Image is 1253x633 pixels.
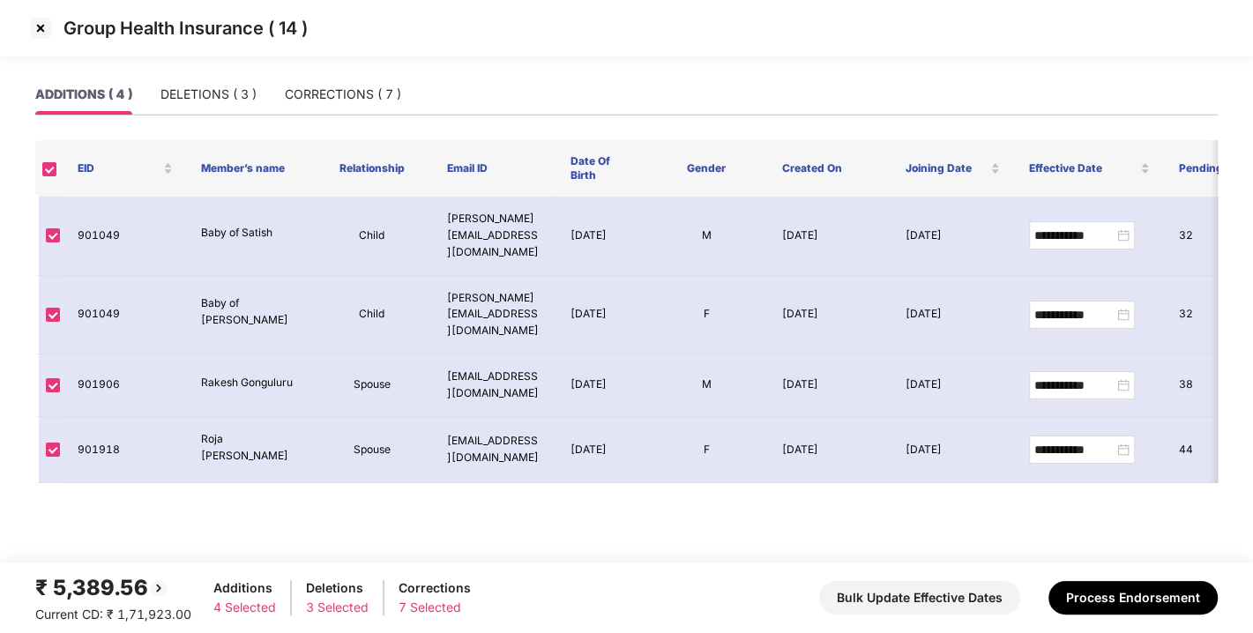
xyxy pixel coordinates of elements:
[1014,140,1164,197] th: Effective Date
[35,607,191,622] span: Current CD: ₹ 1,71,923.00
[306,598,369,617] div: 3 Selected
[556,354,645,417] td: [DATE]
[35,571,191,605] div: ₹ 5,389.56
[306,578,369,598] div: Deletions
[645,276,768,355] td: F
[433,276,556,355] td: [PERSON_NAME][EMAIL_ADDRESS][DOMAIN_NAME]
[891,417,1015,484] td: [DATE]
[556,140,645,197] th: Date Of Birth
[433,417,556,484] td: [EMAIL_ADDRESS][DOMAIN_NAME]
[285,85,401,104] div: CORRECTIONS ( 7 )
[645,140,768,197] th: Gender
[768,354,891,417] td: [DATE]
[645,417,768,484] td: F
[63,18,308,39] p: Group Health Insurance ( 14 )
[768,197,891,276] td: [DATE]
[556,276,645,355] td: [DATE]
[63,276,187,355] td: 901049
[26,14,55,42] img: svg+xml;base64,PHN2ZyBpZD0iQ3Jvc3MtMzJ4MzIiIHhtbG5zPSJodHRwOi8vd3d3LnczLm9yZy8yMDAwL3N2ZyIgd2lkdG...
[891,354,1015,417] td: [DATE]
[645,354,768,417] td: M
[310,354,434,417] td: Spouse
[891,276,1015,355] td: [DATE]
[63,197,187,276] td: 901049
[768,140,891,197] th: Created On
[1028,161,1137,175] span: Effective Date
[768,417,891,484] td: [DATE]
[310,417,434,484] td: Spouse
[556,417,645,484] td: [DATE]
[63,140,187,197] th: EID
[201,295,296,329] p: Baby of [PERSON_NAME]
[399,578,471,598] div: Corrections
[310,140,434,197] th: Relationship
[213,598,276,617] div: 4 Selected
[187,140,310,197] th: Member’s name
[160,85,257,104] div: DELETIONS ( 3 )
[201,431,296,465] p: Roja [PERSON_NAME]
[310,197,434,276] td: Child
[768,276,891,355] td: [DATE]
[201,375,296,391] p: Rakesh Gonguluru
[63,417,187,484] td: 901918
[556,197,645,276] td: [DATE]
[1048,581,1218,614] button: Process Endorsement
[819,581,1020,614] button: Bulk Update Effective Dates
[433,197,556,276] td: [PERSON_NAME][EMAIL_ADDRESS][DOMAIN_NAME]
[433,354,556,417] td: [EMAIL_ADDRESS][DOMAIN_NAME]
[201,225,296,242] p: Baby of Satish
[433,140,556,197] th: Email ID
[63,354,187,417] td: 901906
[891,197,1015,276] td: [DATE]
[891,140,1015,197] th: Joining Date
[310,276,434,355] td: Child
[906,161,988,175] span: Joining Date
[148,577,169,599] img: svg+xml;base64,PHN2ZyBpZD0iQmFjay0yMHgyMCIgeG1sbnM9Imh0dHA6Ly93d3cudzMub3JnLzIwMDAvc3ZnIiB3aWR0aD...
[399,598,471,617] div: 7 Selected
[213,578,276,598] div: Additions
[645,197,768,276] td: M
[78,161,160,175] span: EID
[35,85,132,104] div: ADDITIONS ( 4 )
